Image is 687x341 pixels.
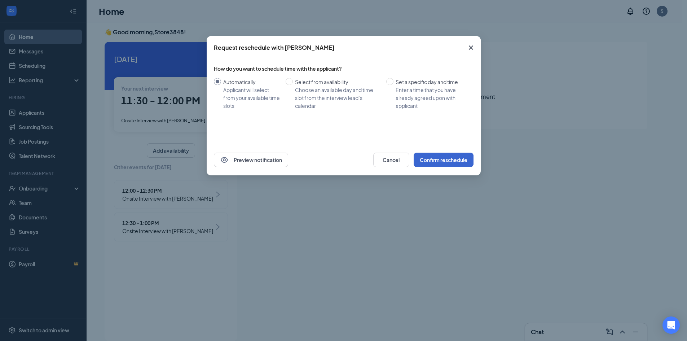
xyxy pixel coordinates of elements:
[295,78,380,86] div: Select from availability
[373,153,409,167] button: Cancel
[214,44,335,52] div: Request reschedule with [PERSON_NAME]
[220,156,229,164] svg: Eye
[414,153,474,167] button: Confirm reschedule
[662,316,680,334] div: Open Intercom Messenger
[396,78,468,86] div: Set a specific day and time
[214,65,474,72] div: How do you want to schedule time with the applicant?
[223,78,280,86] div: Automatically
[295,86,380,110] div: Choose an available day and time slot from the interview lead’s calendar
[223,86,280,110] div: Applicant will select from your available time slots
[396,86,468,110] div: Enter a time that you have already agreed upon with applicant
[467,43,475,52] svg: Cross
[214,153,288,167] button: EyePreview notification
[461,36,481,59] button: Close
